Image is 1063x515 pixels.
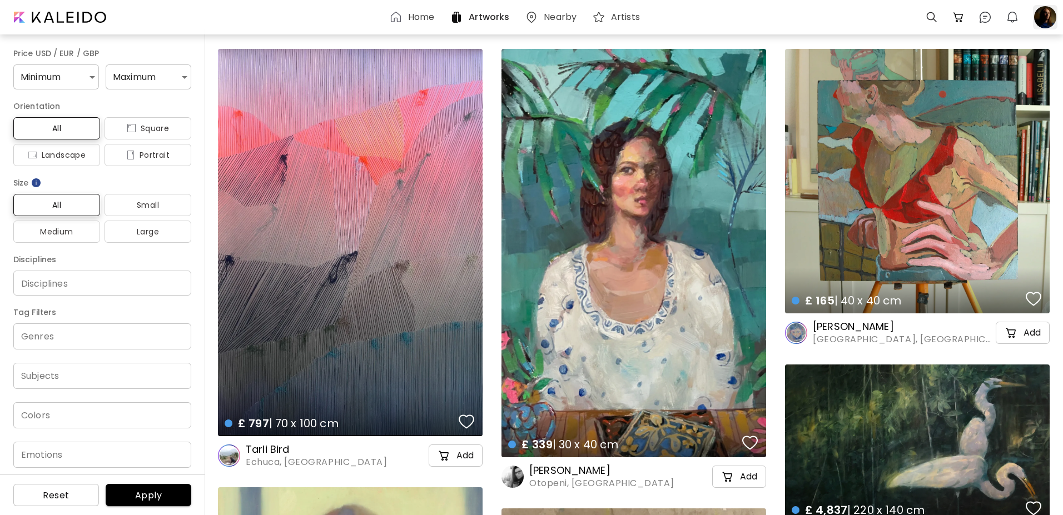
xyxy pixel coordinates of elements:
h6: Disciplines [13,253,191,266]
h6: Price USD / EUR / GBP [13,47,191,60]
span: Landscape [22,148,91,162]
button: Small [105,194,191,216]
a: [PERSON_NAME]Otopeni, [GEOGRAPHIC_DATA]cart-iconAdd [501,464,766,489]
h5: Add [456,450,474,461]
h4: | 40 x 40 cm [792,293,1022,308]
span: Apply [115,489,182,501]
span: Square [113,122,182,135]
button: Large [105,221,191,243]
img: cart-icon [721,470,734,483]
img: cart-icon [1005,326,1018,339]
h6: [PERSON_NAME] [529,464,674,477]
button: Reset [13,484,99,506]
a: Artists [592,11,644,24]
img: icon [127,124,136,133]
h4: | 70 x 100 cm [225,416,455,431]
h6: Home [408,13,434,22]
a: £ 797| 70 x 100 cmfavoriteshttps://cdn.kaleido.art/CDN/Artwork/175147/Primary/medium.webp?updated... [218,49,483,436]
span: Echuca, [GEOGRAPHIC_DATA] [246,456,387,468]
h5: Add [1024,327,1041,338]
button: cart-iconAdd [429,444,483,467]
button: All [13,117,100,139]
span: All [22,122,91,135]
button: iconSquare [105,117,191,139]
h6: [PERSON_NAME] [813,320,994,333]
button: Medium [13,221,100,243]
button: favorites [739,432,761,454]
img: info [31,177,42,188]
h5: Add [740,471,757,482]
button: Apply [106,484,191,506]
img: cart [952,11,965,24]
a: [PERSON_NAME][GEOGRAPHIC_DATA], [GEOGRAPHIC_DATA]cart-iconAdd [785,320,1050,346]
h6: Tarli Bird [246,443,387,456]
button: cart-iconAdd [996,322,1050,344]
img: cart-icon [438,449,451,462]
span: £ 165 [805,293,834,308]
button: iconPortrait [105,144,191,166]
span: £ 797 [238,416,269,431]
span: Portrait [113,148,182,162]
span: All [22,198,91,212]
span: Otopeni, [GEOGRAPHIC_DATA] [529,477,674,489]
button: All [13,194,100,216]
h4: | 30 x 40 cm [508,437,739,452]
div: Minimum [13,64,99,89]
button: iconLandscape [13,144,100,166]
h6: Nearby [544,13,577,22]
h6: Artists [611,13,640,22]
a: Tarli BirdEchuca, [GEOGRAPHIC_DATA]cart-iconAdd [218,443,483,468]
span: [GEOGRAPHIC_DATA], [GEOGRAPHIC_DATA] [813,333,994,346]
h6: Size [13,176,191,189]
span: Small [113,198,182,212]
button: bellIcon [1003,8,1022,27]
a: £ 339| 30 x 40 cmfavoriteshttps://cdn.kaleido.art/CDN/Artwork/172053/Primary/medium.webp?updated=... [501,49,766,457]
h6: Artworks [469,13,509,22]
span: Reset [22,489,90,501]
button: cart-iconAdd [712,466,766,488]
span: £ 339 [521,437,553,452]
img: icon [28,151,37,159]
h6: Orientation [13,99,191,113]
button: favorites [1023,288,1044,310]
a: £ 165| 40 x 40 cmfavoriteshttps://cdn.kaleido.art/CDN/Artwork/169904/Primary/medium.webp?updated=... [785,49,1050,313]
span: Medium [22,225,91,238]
button: favorites [456,411,477,433]
div: Maximum [106,64,191,89]
img: icon [126,151,135,159]
a: Artworks [450,11,514,24]
a: Home [389,11,439,24]
h6: Tag Filters [13,306,191,319]
a: Nearby [525,11,581,24]
img: bellIcon [1006,11,1019,24]
span: Large [113,225,182,238]
img: chatIcon [978,11,992,24]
